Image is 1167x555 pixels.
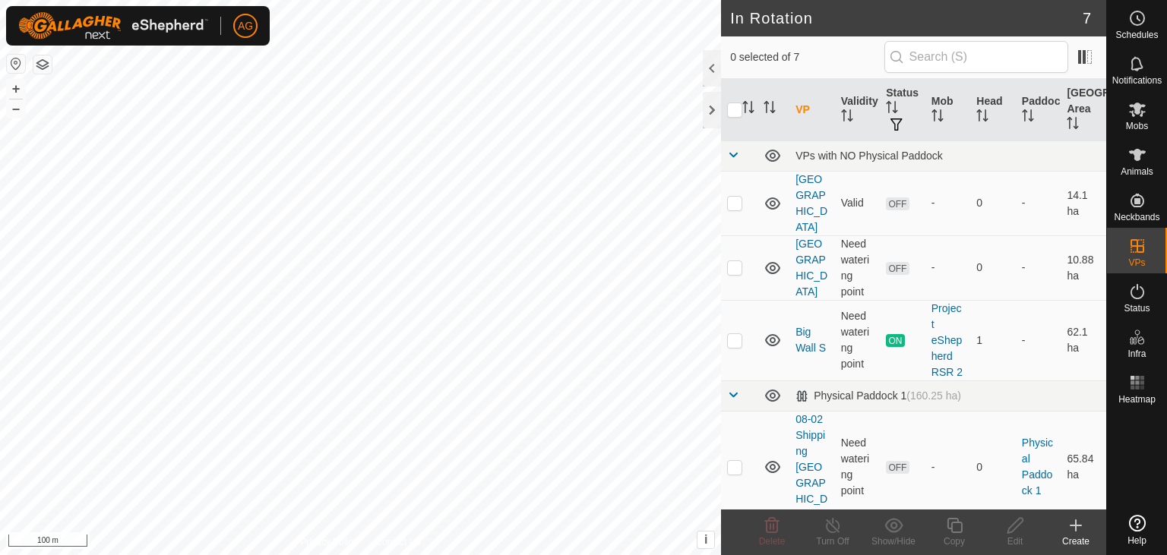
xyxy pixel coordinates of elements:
[886,103,898,115] p-sorticon: Activate to sort
[970,171,1016,235] td: 0
[7,55,25,73] button: Reset Map
[789,79,835,141] th: VP
[884,41,1068,73] input: Search (S)
[697,531,714,548] button: i
[976,112,988,124] p-sorticon: Activate to sort
[1061,300,1106,380] td: 62.1 ha
[1016,79,1061,141] th: Paddock
[931,459,965,475] div: -
[970,235,1016,300] td: 0
[1083,7,1091,30] span: 7
[795,326,826,354] a: Big Wall S
[835,300,881,380] td: Need watering point
[1112,76,1162,85] span: Notifications
[1115,30,1158,39] span: Schedules
[931,260,965,276] div: -
[1022,437,1053,497] a: Physical Paddock 1
[1126,121,1148,131] span: Mobs
[1016,235,1061,300] td: -
[886,262,909,275] span: OFF
[835,79,881,141] th: Validity
[1128,258,1145,267] span: VPs
[835,171,881,235] td: Valid
[886,197,909,210] span: OFF
[730,9,1083,27] h2: In Rotation
[970,411,1016,523] td: 0
[1061,79,1106,141] th: [GEOGRAPHIC_DATA] Area
[795,238,827,298] a: [GEOGRAPHIC_DATA]
[931,195,965,211] div: -
[301,535,358,549] a: Privacy Policy
[1022,112,1034,124] p-sorticon: Activate to sort
[1124,304,1150,313] span: Status
[795,173,827,233] a: [GEOGRAPHIC_DATA]
[795,389,961,402] div: Physical Paddock 1
[704,533,707,546] span: i
[7,99,25,118] button: –
[880,79,925,141] th: Status
[18,12,208,39] img: Gallagher Logo
[764,103,776,115] p-sorticon: Activate to sort
[1127,349,1146,358] span: Infra
[1118,395,1156,404] span: Heatmap
[802,535,863,548] div: Turn Off
[886,334,904,347] span: ON
[985,535,1045,548] div: Edit
[759,536,786,547] span: Delete
[841,112,853,124] p-sorticon: Activate to sort
[931,112,944,124] p-sorticon: Activate to sort
[1107,509,1167,551] a: Help
[1016,171,1061,235] td: -
[1127,536,1146,545] span: Help
[795,413,827,521] a: 08-02 Shipping [GEOGRAPHIC_DATA]
[1061,171,1106,235] td: 14.1 ha
[1121,167,1153,176] span: Animals
[1067,119,1079,131] p-sorticon: Activate to sort
[375,535,420,549] a: Contact Us
[886,461,909,474] span: OFF
[1114,213,1159,222] span: Neckbands
[1045,535,1106,548] div: Create
[931,301,965,380] div: Project eShepherd RSR 2
[7,80,25,98] button: +
[835,235,881,300] td: Need watering point
[238,18,253,34] span: AG
[1061,235,1106,300] td: 10.88 ha
[835,411,881,523] td: Need watering point
[970,79,1016,141] th: Head
[795,150,1100,162] div: VPs with NO Physical Paddock
[906,389,961,402] span: (160.25 ha)
[970,300,1016,380] td: 1
[730,49,884,65] span: 0 selected of 7
[925,79,971,141] th: Mob
[1016,300,1061,380] td: -
[742,103,754,115] p-sorticon: Activate to sort
[1061,411,1106,523] td: 65.84 ha
[924,535,985,548] div: Copy
[33,55,52,74] button: Map Layers
[863,535,924,548] div: Show/Hide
